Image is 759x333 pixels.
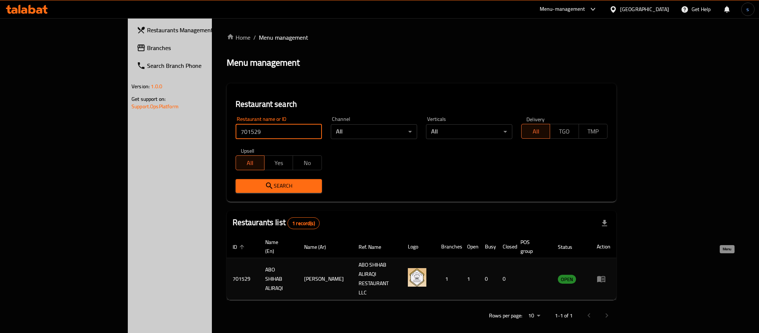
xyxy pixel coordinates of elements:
[746,5,749,13] span: s
[582,126,605,137] span: TMP
[242,181,316,191] span: Search
[288,220,319,227] span: 1 record(s)
[479,235,497,258] th: Busy
[241,148,254,153] label: Upsell
[131,57,254,75] a: Search Branch Phone
[461,235,479,258] th: Open
[147,43,249,52] span: Branches
[497,235,515,258] th: Closed
[550,124,579,139] button: TGO
[526,116,545,122] label: Delivery
[151,82,162,91] span: 1.0.0
[293,155,322,170] button: No
[147,61,249,70] span: Search Branch Phone
[236,155,264,170] button: All
[132,82,150,91] span: Version:
[558,243,582,251] span: Status
[132,94,166,104] span: Get support on:
[259,33,308,42] span: Menu management
[264,155,293,170] button: Yes
[359,243,391,251] span: Ref. Name
[426,124,512,139] div: All
[233,217,320,229] h2: Restaurants list
[298,258,353,300] td: [PERSON_NAME]
[147,26,249,34] span: Restaurants Management
[304,243,336,251] span: Name (Ar)
[579,124,607,139] button: TMP
[287,217,320,229] div: Total records count
[233,243,247,251] span: ID
[227,57,300,69] h2: Menu management
[435,258,461,300] td: 1
[227,235,616,300] table: enhanced table
[227,33,616,42] nav: breadcrumb
[520,238,543,255] span: POS group
[239,158,262,168] span: All
[596,214,613,232] div: Export file
[525,126,547,137] span: All
[408,268,426,287] img: ABO SHIHAB ALIRAQI
[296,158,319,168] span: No
[236,179,322,193] button: Search
[525,310,543,322] div: Rows per page:
[132,102,179,111] a: Support.OpsPlatform
[131,39,254,57] a: Branches
[236,99,607,110] h2: Restaurant search
[620,5,669,13] div: [GEOGRAPHIC_DATA]
[259,258,299,300] td: ABO SHIHAB ALIRAQI
[591,235,616,258] th: Action
[402,235,435,258] th: Logo
[236,124,322,139] input: Search for restaurant name or ID..
[131,21,254,39] a: Restaurants Management
[435,235,461,258] th: Branches
[558,275,576,284] span: OPEN
[353,258,402,300] td: ABO SHIHAB ALIRAQI RESTAURANT LLC
[479,258,497,300] td: 0
[265,238,290,255] span: Name (En)
[461,258,479,300] td: 1
[540,5,585,14] div: Menu-management
[267,158,290,168] span: Yes
[555,311,573,320] p: 1-1 of 1
[497,258,515,300] td: 0
[521,124,550,139] button: All
[331,124,417,139] div: All
[553,126,576,137] span: TGO
[489,311,522,320] p: Rows per page:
